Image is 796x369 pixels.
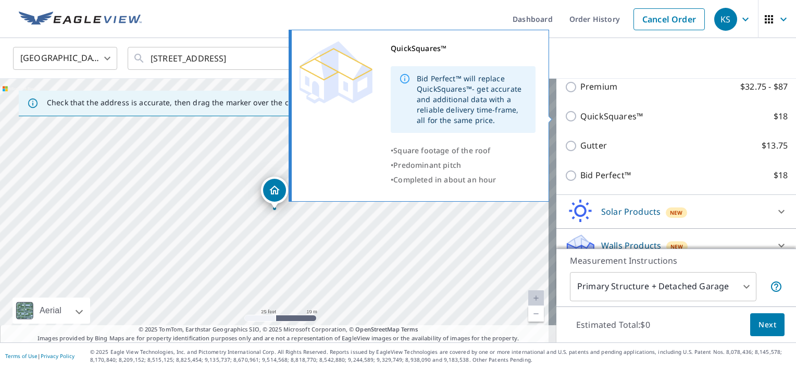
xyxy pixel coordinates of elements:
[139,325,418,334] span: © 2025 TomTom, Earthstar Geographics SIO, © 2025 Microsoft Corporation, ©
[565,199,788,224] div: Solar ProductsNew
[36,298,65,324] div: Aerial
[570,254,782,267] p: Measurement Instructions
[568,313,658,336] p: Estimated Total: $0
[151,44,299,73] input: Search by address or latitude-longitude
[13,298,90,324] div: Aerial
[13,44,117,73] div: [GEOGRAPHIC_DATA]
[580,80,617,93] p: Premium
[774,169,788,182] p: $18
[19,11,142,27] img: EV Logo
[391,158,536,173] div: •
[401,325,418,333] a: Terms
[391,173,536,187] div: •
[90,348,791,364] p: © 2025 Eagle View Technologies, Inc. and Pictometry International Corp. All Rights Reserved. Repo...
[261,177,288,209] div: Dropped pin, building 1, Residential property, 2814 Arbor St Houston, TX 77004
[41,352,74,360] a: Privacy Policy
[601,205,661,218] p: Solar Products
[580,139,607,152] p: Gutter
[758,318,776,331] span: Next
[670,242,683,251] span: New
[5,353,74,359] p: |
[565,233,788,258] div: Walls ProductsNew
[355,325,399,333] a: OpenStreetMap
[601,239,661,252] p: Walls Products
[391,143,536,158] div: •
[770,280,782,293] span: Your report will include the primary structure and a detached garage if one exists.
[528,306,544,322] a: Current Level 20, Zoom Out
[774,110,788,123] p: $18
[393,160,461,170] span: Predominant pitch
[528,290,544,306] a: Current Level 20, Zoom In Disabled
[580,169,631,182] p: Bid Perfect™
[750,313,785,337] button: Next
[633,8,705,30] a: Cancel Order
[5,352,38,360] a: Terms of Use
[580,110,643,123] p: QuickSquares™
[300,41,372,104] img: Premium
[762,139,788,152] p: $13.75
[47,98,347,107] p: Check that the address is accurate, then drag the marker over the correct structure.
[393,175,496,185] span: Completed in about an hour
[570,272,756,301] div: Primary Structure + Detached Garage
[391,41,536,56] div: QuickSquares™
[714,8,737,31] div: KS
[740,80,788,93] p: $32.75 - $87
[670,208,683,217] span: New
[417,69,527,130] div: Bid Perfect™ will replace QuickSquares™- get accurate and additional data with a reliable deliver...
[393,145,490,155] span: Square footage of the roof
